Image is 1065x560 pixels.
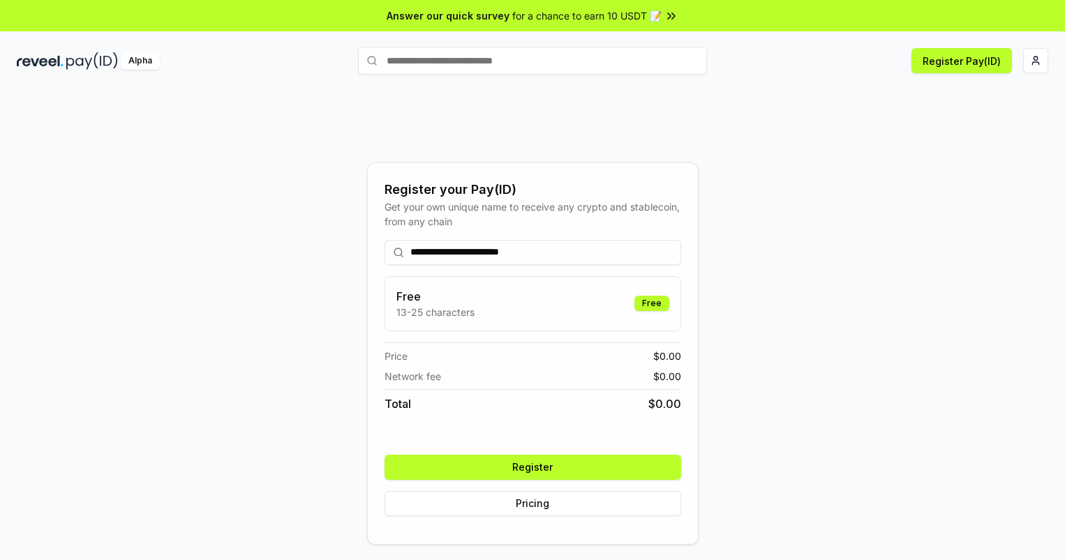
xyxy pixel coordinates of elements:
[385,491,681,516] button: Pricing
[17,52,64,70] img: reveel_dark
[385,180,681,199] div: Register your Pay(ID)
[653,349,681,363] span: $ 0.00
[66,52,118,70] img: pay_id
[396,288,475,305] h3: Free
[385,455,681,480] button: Register
[653,369,681,384] span: $ 0.00
[387,8,509,23] span: Answer our quick survey
[648,395,681,412] span: $ 0.00
[385,395,411,412] span: Total
[385,199,681,229] div: Get your own unique name to receive any crypto and stablecoin, from any chain
[634,296,669,311] div: Free
[396,305,475,319] p: 13-25 characters
[512,8,662,23] span: for a chance to earn 10 USDT 📝
[385,349,408,363] span: Price
[911,48,1012,73] button: Register Pay(ID)
[385,369,441,384] span: Network fee
[121,52,160,70] div: Alpha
